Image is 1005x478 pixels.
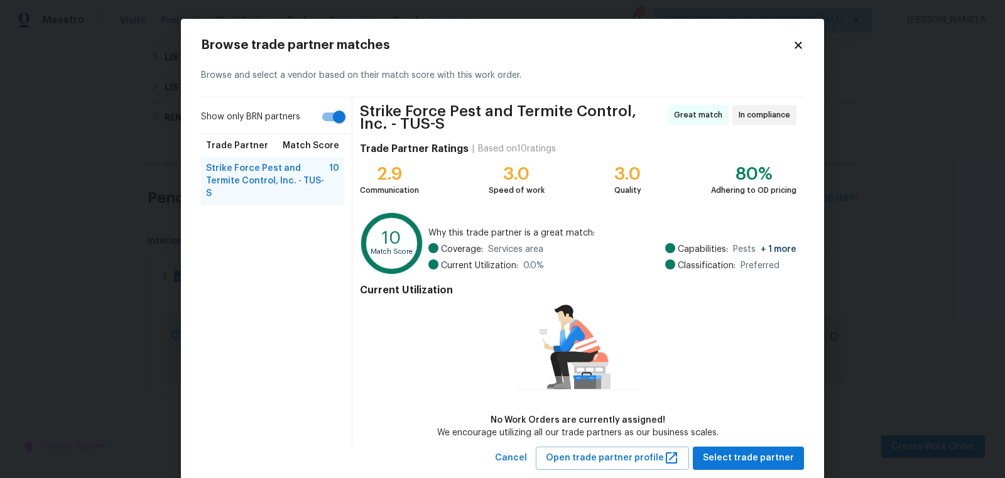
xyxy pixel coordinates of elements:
span: Strike Force Pest and Termite Control, Inc. - TUS-S [360,105,664,130]
span: 10 [329,162,339,200]
span: Services area [488,243,543,256]
div: No Work Orders are currently assigned! [437,414,719,426]
div: We encourage utilizing all our trade partners as our business scales. [437,426,719,439]
span: 0.0 % [523,259,544,272]
span: Capabilities: [678,243,728,256]
text: 10 [382,229,401,247]
div: Based on 10 ratings [478,143,556,155]
span: Current Utilization: [441,259,518,272]
button: Open trade partner profile [536,447,689,470]
span: Match Score [283,139,339,152]
span: Pests [733,243,796,256]
div: 80% [711,168,796,180]
text: Match Score [371,248,413,255]
div: Communication [360,184,419,197]
h4: Trade Partner Ratings [360,143,469,155]
span: + 1 more [761,245,796,254]
div: Speed of work [489,184,545,197]
span: Show only BRN partners [201,111,300,124]
span: Strike Force Pest and Termite Control, Inc. - TUS-S [206,162,329,200]
h4: Current Utilization [360,284,796,296]
span: Coverage: [441,243,483,256]
span: In compliance [739,109,795,121]
div: Quality [614,184,641,197]
div: 3.0 [489,168,545,180]
span: Open trade partner profile [546,450,679,466]
span: Great match [674,109,727,121]
span: Cancel [495,450,527,466]
div: 2.9 [360,168,419,180]
span: Trade Partner [206,139,268,152]
span: Why this trade partner is a great match: [428,227,796,239]
h2: Browse trade partner matches [201,39,793,52]
button: Select trade partner [693,447,804,470]
div: Adhering to OD pricing [711,184,796,197]
span: Preferred [741,259,780,272]
span: Select trade partner [703,450,794,466]
div: 3.0 [614,168,641,180]
button: Cancel [490,447,532,470]
div: Browse and select a vendor based on their match score with this work order. [201,54,804,97]
span: Classification: [678,259,736,272]
div: | [469,143,478,155]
